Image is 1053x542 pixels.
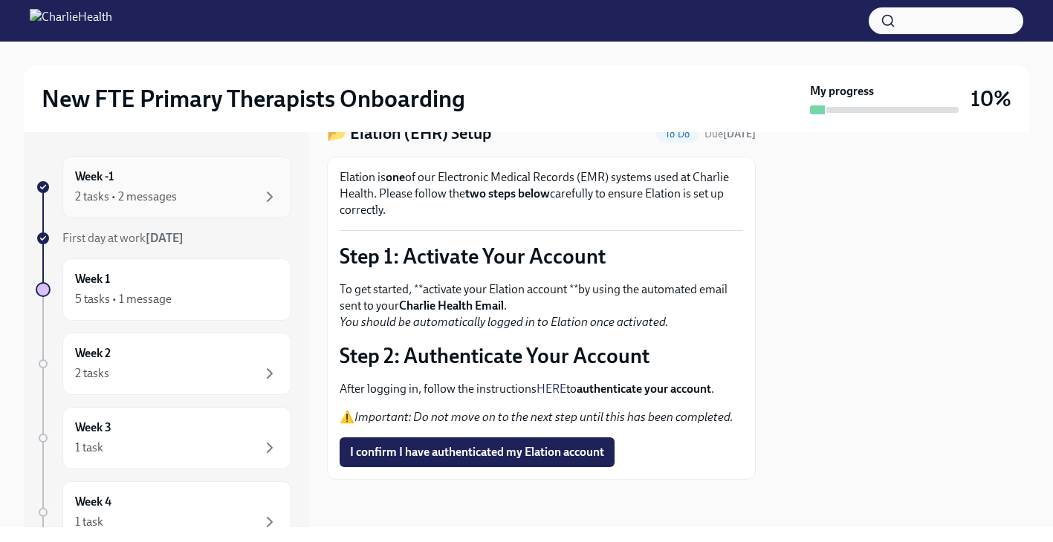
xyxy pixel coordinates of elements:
a: Week 31 task [36,407,291,469]
p: Step 2: Authenticate Your Account [340,342,743,369]
strong: My progress [810,83,874,99]
span: Due [704,128,756,140]
h2: New FTE Primary Therapists Onboarding [42,84,465,114]
h4: 📂 Elation (EHR) Setup [327,123,491,145]
div: 1 task [75,440,103,456]
strong: authenticate your account [577,382,711,396]
button: I confirm I have authenticated my Elation account [340,437,615,467]
h6: Week 3 [75,419,111,436]
a: Week -12 tasks • 2 messages [36,156,291,218]
a: HERE [537,382,566,396]
h3: 10% [971,85,1011,112]
h6: Week 4 [75,494,111,510]
div: 2 tasks • 2 messages [75,189,177,205]
p: After logging in, follow the instructions to . [340,381,743,397]
p: To get started, **activate your Elation account **by using the automated email sent to your . [340,281,743,330]
div: 5 tasks • 1 message [75,291,172,307]
h6: Week -1 [75,169,114,185]
strong: one [386,170,405,184]
h6: Week 1 [75,271,110,287]
strong: two steps below [465,186,550,200]
p: ⚠️ [340,409,743,425]
p: Step 1: Activate Your Account [340,243,743,270]
strong: [DATE] [723,128,756,140]
em: You should be automatically logged in to Elation once activated. [340,315,669,329]
span: I confirm I have authenticated my Elation account [350,445,604,460]
h6: Week 2 [75,345,111,362]
a: Week 22 tasks [36,333,291,395]
a: First day at work[DATE] [36,230,291,246]
div: 1 task [75,514,103,530]
div: 2 tasks [75,365,109,382]
img: CharlieHealth [30,9,112,33]
strong: Charlie Health Email [399,298,504,313]
span: First day at work [62,231,184,245]
strong: [DATE] [146,231,184,245]
p: Elation is of our Electronic Medical Records (EMR) systems used at Charlie Health. Please follow ... [340,169,743,218]
a: Week 15 tasks • 1 message [36,258,291,321]
span: August 29th, 2025 10:00 [704,127,756,141]
em: Important: Do not move on to the next step until this has been completed. [354,410,733,424]
span: To Do [656,128,699,140]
